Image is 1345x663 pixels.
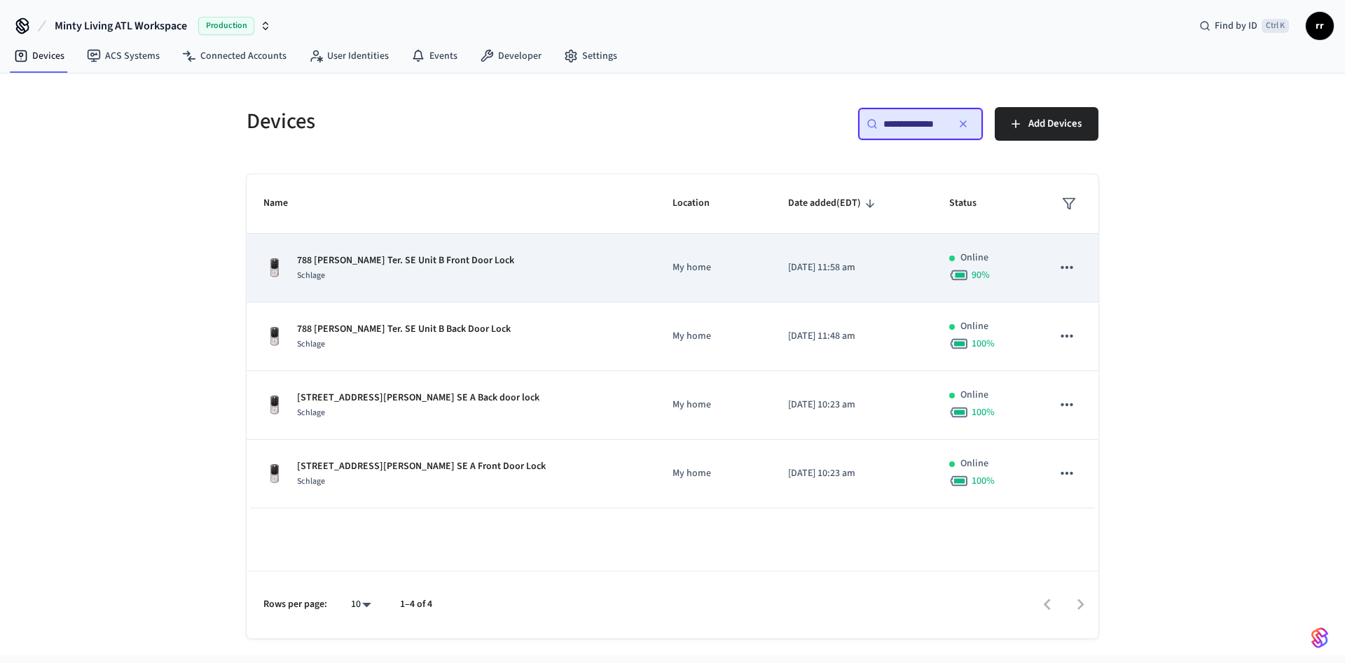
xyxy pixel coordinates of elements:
span: Find by ID [1215,19,1257,33]
a: Connected Accounts [171,43,298,69]
button: rr [1306,12,1334,40]
span: Ctrl K [1262,19,1289,33]
span: Production [198,17,254,35]
p: My home [672,466,754,481]
p: 788 [PERSON_NAME] Ter. SE Unit B Front Door Lock [297,253,514,268]
a: ACS Systems [76,43,171,69]
p: [DATE] 10:23 am [788,466,916,481]
p: [DATE] 11:58 am [788,260,916,275]
a: Events [400,43,469,69]
p: My home [672,329,754,344]
button: Add Devices [995,107,1098,141]
p: Online [960,388,988,403]
p: [DATE] 10:23 am [788,398,916,412]
img: Yale Assure Touchscreen Wifi Smart Lock, Satin Nickel, Front [263,463,286,485]
div: Find by IDCtrl K [1188,13,1300,39]
span: Add Devices [1028,115,1082,133]
span: Schlage [297,270,325,281]
span: Location [672,193,728,214]
img: SeamLogoGradient.69752ec5.svg [1311,627,1328,649]
a: Developer [469,43,553,69]
span: rr [1307,13,1332,39]
a: Settings [553,43,628,69]
p: [STREET_ADDRESS][PERSON_NAME] SE A Back door lock [297,391,539,405]
p: Online [960,456,988,471]
a: Devices [3,43,76,69]
span: Schlage [297,338,325,350]
span: Date added(EDT) [788,193,879,214]
p: My home [672,260,754,275]
a: User Identities [298,43,400,69]
p: [STREET_ADDRESS][PERSON_NAME] SE A Front Door Lock [297,459,546,474]
p: 1–4 of 4 [400,597,432,612]
span: Minty Living ATL Workspace [55,18,187,34]
h5: Devices [247,107,664,136]
span: 100 % [972,474,995,488]
img: Yale Assure Touchscreen Wifi Smart Lock, Satin Nickel, Front [263,257,286,279]
p: 788 [PERSON_NAME] Ter. SE Unit B Back Door Lock [297,322,511,337]
p: My home [672,398,754,412]
img: Yale Assure Touchscreen Wifi Smart Lock, Satin Nickel, Front [263,394,286,417]
p: Online [960,319,988,334]
p: [DATE] 11:48 am [788,329,916,344]
p: Rows per page: [263,597,327,612]
table: sticky table [247,174,1098,508]
span: Name [263,193,306,214]
span: 100 % [972,337,995,351]
span: 90 % [972,268,990,282]
img: Yale Assure Touchscreen Wifi Smart Lock, Satin Nickel, Front [263,326,286,348]
span: Schlage [297,407,325,419]
span: 100 % [972,405,995,419]
span: Status [949,193,995,214]
p: Online [960,251,988,265]
span: Schlage [297,475,325,487]
div: 10 [344,594,378,615]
